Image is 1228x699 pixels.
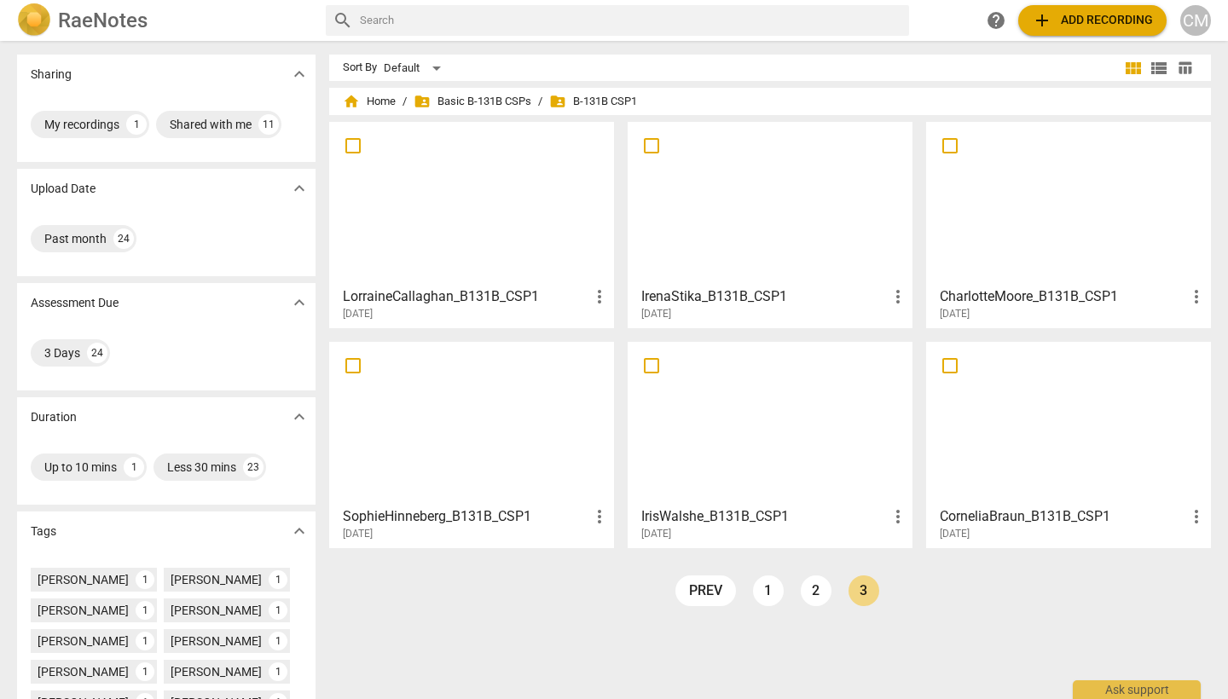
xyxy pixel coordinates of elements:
span: B-131B CSP1 [549,93,637,110]
a: Help [981,5,1011,36]
a: Page 1 [753,575,784,606]
div: 1 [269,632,287,650]
div: Default [384,55,447,82]
span: add [1032,10,1052,31]
span: folder_shared [549,93,566,110]
span: expand_more [289,521,310,541]
div: 3 Days [44,344,80,361]
h3: IrisWalshe_B131B_CSP1 [641,506,888,527]
a: SophieHinneberg_B131B_CSP1[DATE] [335,348,608,540]
div: Sort By [343,61,377,74]
div: 1 [136,570,154,589]
div: 1 [269,662,287,681]
span: folder_shared [414,93,431,110]
span: help [986,10,1006,31]
a: IrenaStika_B131B_CSP1[DATE] [634,128,907,321]
span: more_vert [589,506,610,527]
div: [PERSON_NAME] [38,633,129,650]
span: expand_more [289,407,310,427]
h2: RaeNotes [58,9,148,32]
div: [PERSON_NAME] [171,571,262,588]
span: [DATE] [641,527,671,541]
div: [PERSON_NAME] [38,663,129,680]
button: Upload [1018,5,1167,36]
a: CorneliaBraun_B131B_CSP1[DATE] [932,348,1205,540]
div: 23 [243,457,264,477]
span: Add recording [1032,10,1153,31]
span: expand_more [289,64,310,84]
span: [DATE] [940,307,970,321]
button: Show more [287,518,312,544]
p: Assessment Due [31,294,119,312]
h3: IrenaStika_B131B_CSP1 [641,286,888,307]
div: 11 [258,114,279,135]
span: more_vert [589,286,610,307]
button: Show more [287,290,312,315]
div: Shared with me [170,116,252,133]
h3: CorneliaBraun_B131B_CSP1 [940,506,1186,527]
a: Page 2 [801,575,831,606]
p: Duration [31,408,77,426]
a: LorraineCallaghan_B131B_CSP1[DATE] [335,128,608,321]
button: CM [1180,5,1211,36]
button: Show more [287,61,312,87]
div: 1 [124,457,144,477]
span: search [333,10,353,31]
span: view_module [1123,58,1144,78]
a: IrisWalshe_B131B_CSP1[DATE] [634,348,907,540]
button: Show more [287,404,312,430]
span: expand_more [289,178,310,199]
span: more_vert [888,506,908,527]
div: 24 [87,343,107,363]
div: 1 [136,601,154,620]
span: expand_more [289,292,310,313]
button: Show more [287,176,312,201]
span: / [538,95,542,108]
span: more_vert [1186,506,1207,527]
a: CharlotteMoore_B131B_CSP1[DATE] [932,128,1205,321]
span: more_vert [1186,286,1207,307]
div: Ask support [1073,680,1201,699]
span: [DATE] [343,307,373,321]
div: 1 [269,570,287,589]
span: [DATE] [343,527,373,541]
span: [DATE] [940,527,970,541]
div: My recordings [44,116,119,133]
span: table_chart [1177,60,1193,76]
button: List view [1146,55,1172,81]
a: Page 3 is your current page [849,575,879,606]
h3: LorraineCallaghan_B131B_CSP1 [343,286,589,307]
div: [PERSON_NAME] [171,633,262,650]
div: 1 [126,114,147,135]
div: 1 [136,662,154,681]
h3: SophieHinneberg_B131B_CSP1 [343,506,589,527]
span: [DATE] [641,307,671,321]
p: Upload Date [31,180,96,198]
p: Sharing [31,66,72,84]
a: prev [675,575,736,606]
button: Tile view [1121,55,1146,81]
span: Basic B-131B CSPs [414,93,531,110]
span: Home [343,93,396,110]
img: Logo [17,3,51,38]
div: [PERSON_NAME] [38,602,129,619]
div: Up to 10 mins [44,459,117,476]
div: [PERSON_NAME] [171,663,262,680]
div: 1 [269,601,287,620]
div: [PERSON_NAME] [171,602,262,619]
span: / [403,95,407,108]
div: Less 30 mins [167,459,236,476]
input: Search [360,7,902,34]
span: more_vert [888,286,908,307]
div: [PERSON_NAME] [38,571,129,588]
div: Past month [44,230,107,247]
button: Table view [1172,55,1197,81]
p: Tags [31,523,56,540]
div: 1 [136,632,154,650]
span: home [343,93,360,110]
div: 24 [113,228,134,249]
h3: CharlotteMoore_B131B_CSP1 [940,286,1186,307]
span: view_list [1149,58,1169,78]
a: LogoRaeNotes [17,3,312,38]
